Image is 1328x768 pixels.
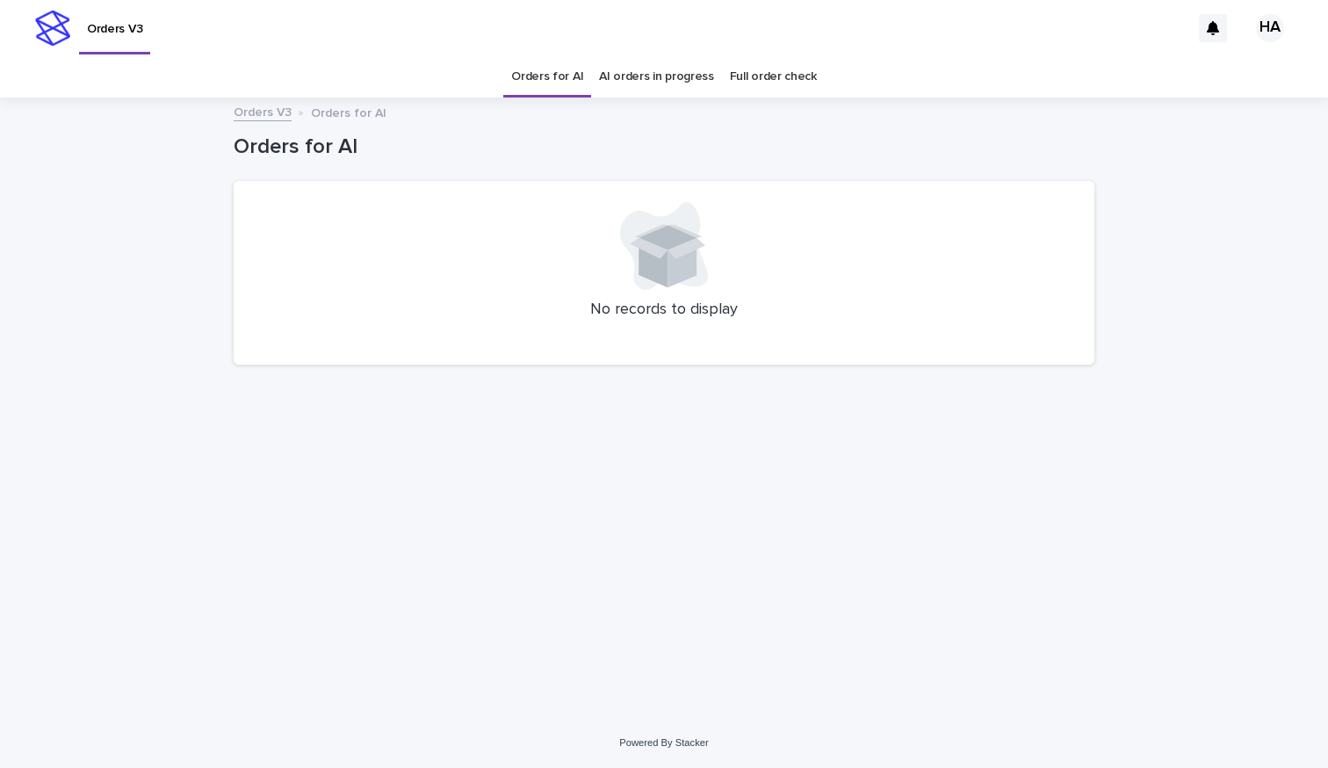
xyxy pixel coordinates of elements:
a: AI orders in progress [599,56,714,98]
p: Orders for AI [311,102,386,121]
div: HA [1256,14,1284,42]
img: stacker-logo-s-only.png [35,11,70,46]
a: Full order check [730,56,817,98]
h1: Orders for AI [234,134,1094,160]
a: Orders V3 [234,101,292,121]
a: Powered By Stacker [619,737,708,748]
p: No records to display [255,301,1073,320]
a: Orders for AI [511,56,583,98]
